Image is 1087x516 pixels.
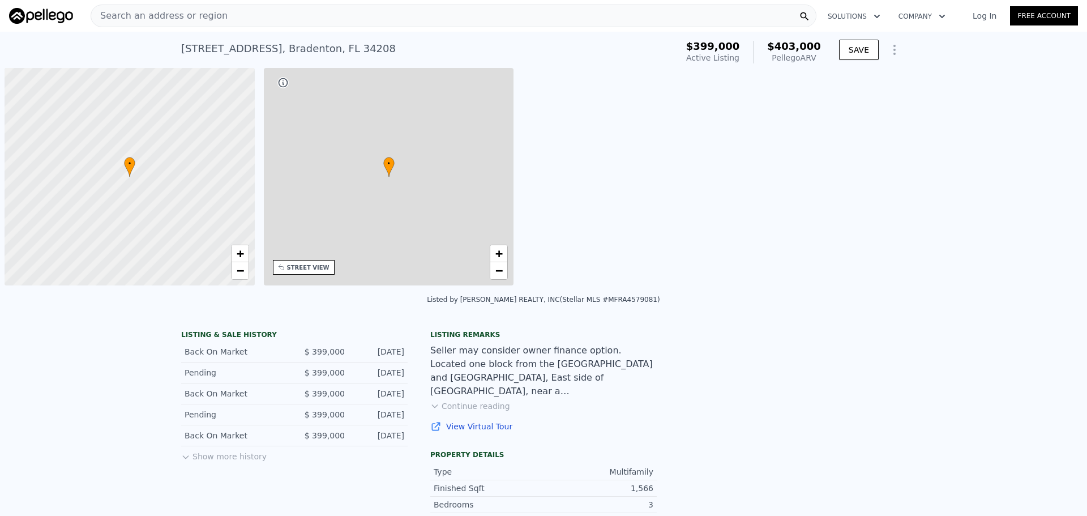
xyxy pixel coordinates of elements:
[686,53,739,62] span: Active Listing
[9,8,73,24] img: Pellego
[232,262,249,279] a: Zoom out
[1010,6,1078,25] a: Free Account
[490,262,507,279] a: Zoom out
[185,409,285,420] div: Pending
[883,39,906,61] button: Show Options
[383,157,395,177] div: •
[495,263,503,278] span: −
[767,40,821,52] span: $403,000
[819,6,889,27] button: Solutions
[181,330,408,342] div: LISTING & SALE HISTORY
[430,450,657,459] div: Property details
[430,330,657,339] div: Listing remarks
[354,367,404,378] div: [DATE]
[124,159,135,169] span: •
[287,263,329,272] div: STREET VIEW
[185,346,285,357] div: Back On Market
[185,430,285,441] div: Back On Market
[383,159,395,169] span: •
[686,40,740,52] span: $399,000
[305,347,345,356] span: $ 399,000
[236,263,243,278] span: −
[354,409,404,420] div: [DATE]
[430,400,510,412] button: Continue reading
[354,430,404,441] div: [DATE]
[181,446,267,462] button: Show more history
[430,421,657,432] a: View Virtual Tour
[232,245,249,262] a: Zoom in
[434,466,543,477] div: Type
[767,52,821,63] div: Pellego ARV
[889,6,955,27] button: Company
[305,368,345,377] span: $ 399,000
[354,346,404,357] div: [DATE]
[434,499,543,510] div: Bedrooms
[181,41,396,57] div: [STREET_ADDRESS] , Bradenton , FL 34208
[495,246,503,261] span: +
[543,466,653,477] div: Multifamily
[543,499,653,510] div: 3
[185,367,285,378] div: Pending
[430,344,657,398] div: Seller may consider owner finance option. Located one block from the [GEOGRAPHIC_DATA] and [GEOGR...
[427,296,660,304] div: Listed by [PERSON_NAME] REALTY, INC (Stellar MLS #MFRA4579081)
[434,483,543,494] div: Finished Sqft
[354,388,404,399] div: [DATE]
[91,9,228,23] span: Search an address or region
[490,245,507,262] a: Zoom in
[185,388,285,399] div: Back On Market
[839,40,879,60] button: SAVE
[305,410,345,419] span: $ 399,000
[305,431,345,440] span: $ 399,000
[236,246,243,261] span: +
[305,389,345,398] span: $ 399,000
[959,10,1010,22] a: Log In
[543,483,653,494] div: 1,566
[124,157,135,177] div: •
